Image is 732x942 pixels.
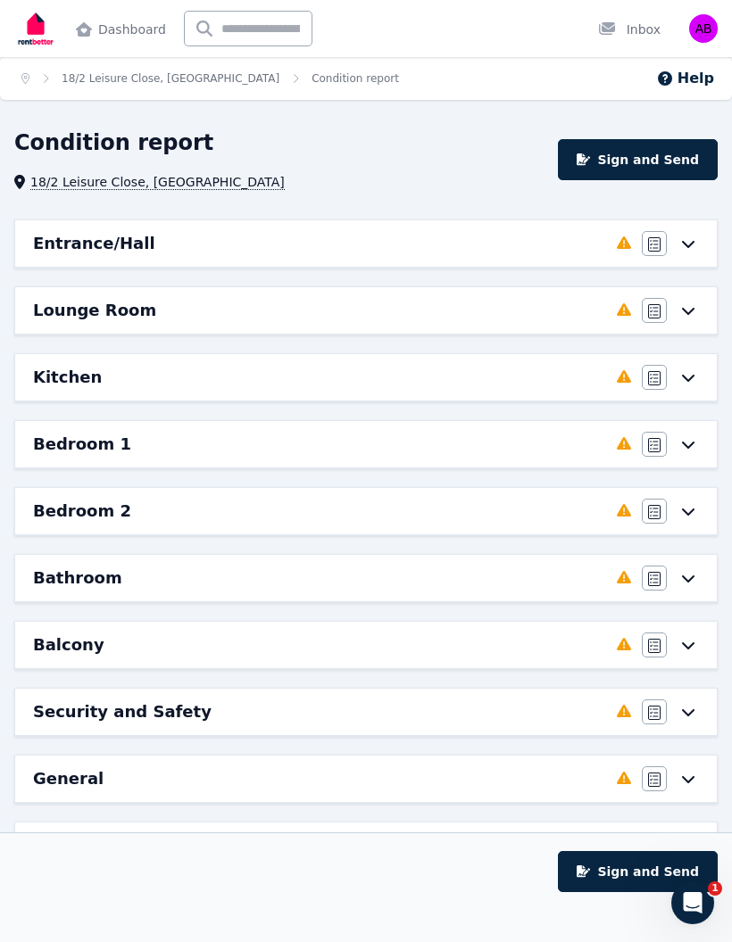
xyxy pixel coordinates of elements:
[33,566,122,591] h6: Bathroom
[689,14,718,43] img: Amrithnath Sreedevi Babu
[33,632,104,657] h6: Balcony
[33,365,102,390] h6: Kitchen
[33,766,104,791] h6: General
[558,851,718,892] button: Sign and Send
[14,6,57,51] img: RentBetter
[14,128,213,157] h1: Condition report
[671,881,714,924] iframe: Intercom live chat
[62,72,279,85] a: 18/2 Leisure Close, [GEOGRAPHIC_DATA]
[656,68,714,89] button: Help
[598,21,661,38] div: Inbox
[33,699,212,724] h6: Security and Safety
[33,499,131,524] h6: Bedroom 2
[708,881,722,896] span: 1
[33,432,131,457] h6: Bedroom 1
[558,139,718,180] button: Sign and Send
[312,72,399,85] a: Condition report
[33,231,155,256] h6: Entrance/Hall
[33,298,156,323] h6: Lounge Room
